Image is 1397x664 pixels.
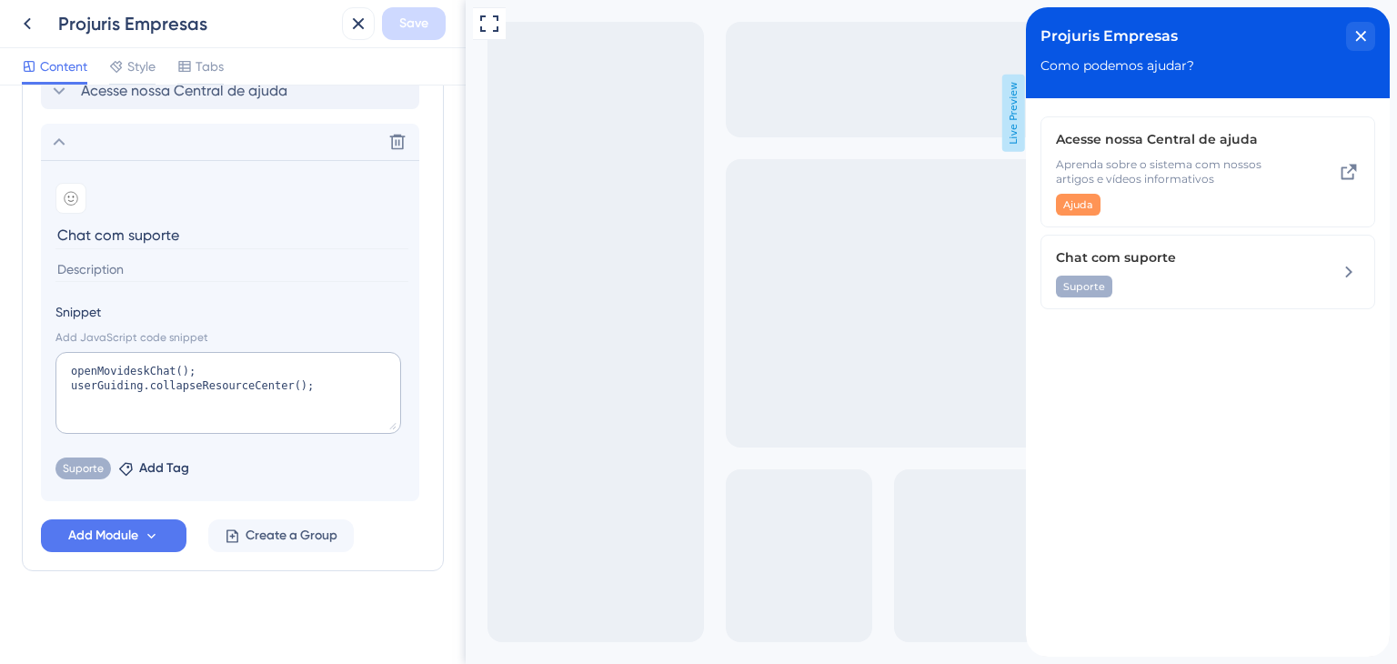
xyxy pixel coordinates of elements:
span: Suporte [37,272,79,287]
span: Live Preview [537,75,559,152]
span: Style [127,55,156,77]
textarea: openMovideskChat(); userGuiding.collapseResourceCenter(); [55,352,401,434]
div: Projuris Empresas [58,11,335,36]
div: Acesse nossa Central de ajuda [30,121,273,208]
div: close resource center [320,15,349,44]
div: Chat com suporte [30,239,273,290]
div: Acesse nossa Central de ajuda [41,73,425,109]
span: Add Module [68,525,138,547]
span: Create a Group [246,525,337,547]
span: Tabs [196,55,224,77]
div: 3 [95,9,100,24]
input: Header [55,221,408,249]
span: Chat com suporte [30,239,273,261]
button: Save [382,7,446,40]
span: Projuris Empresas [15,15,152,43]
span: Aprenda sobre o sistema com nossos artigos e vídeos informativos [30,150,273,179]
span: Suporte [63,461,104,476]
span: Ajuda [37,190,67,205]
span: Como podemos ajudar? [15,51,168,65]
span: Add Tag [139,458,189,479]
span: Acesse nossa Central de ajuda [30,121,244,143]
button: Create a Group [208,519,354,552]
span: Content [40,55,87,77]
input: Description [55,257,408,282]
div: Add JavaScript code snippet [55,330,405,345]
button: Add Module [41,519,186,552]
span: Acesse nossa Central de ajuda [81,80,287,102]
span: Ajuda [43,5,83,26]
span: Save [399,13,428,35]
label: Snippet [55,301,405,323]
button: Add Tag [118,458,189,479]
